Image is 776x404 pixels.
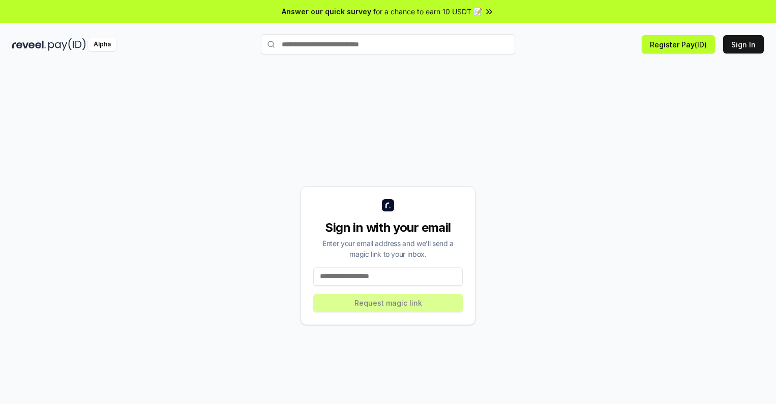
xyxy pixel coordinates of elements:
div: Sign in with your email [313,220,463,236]
div: Alpha [88,38,116,51]
span: Answer our quick survey [282,6,371,17]
button: Register Pay(ID) [642,35,715,53]
span: for a chance to earn 10 USDT 📝 [373,6,482,17]
button: Sign In [723,35,764,53]
img: pay_id [48,38,86,51]
div: Enter your email address and we’ll send a magic link to your inbox. [313,238,463,259]
img: logo_small [382,199,394,211]
img: reveel_dark [12,38,46,51]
